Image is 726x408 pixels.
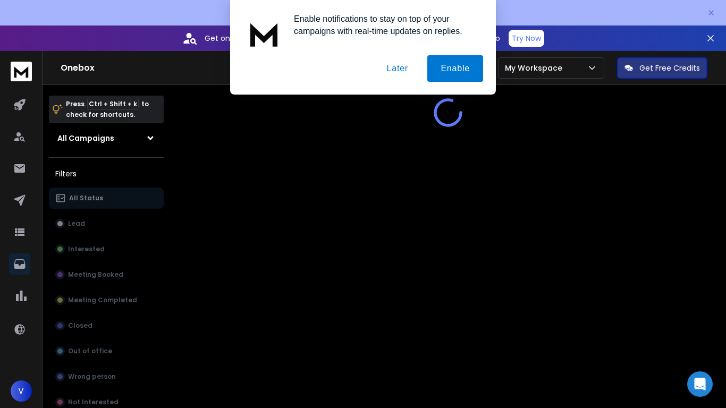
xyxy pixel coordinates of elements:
div: Enable notifications to stay on top of your campaigns with real-time updates on replies. [285,13,483,37]
button: Later [373,55,421,82]
button: All Campaigns [49,127,164,149]
span: Ctrl + Shift + k [87,98,139,110]
p: Press to check for shortcuts. [66,99,149,120]
button: Enable [427,55,483,82]
div: Open Intercom Messenger [687,371,713,397]
img: notification icon [243,13,285,55]
h1: All Campaigns [57,133,114,143]
button: V [11,380,32,402]
h3: Filters [49,166,164,181]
